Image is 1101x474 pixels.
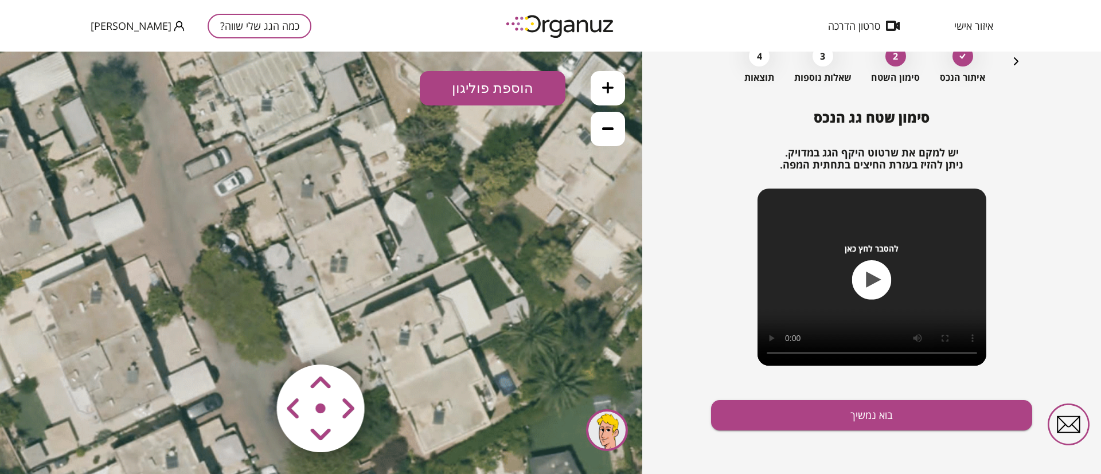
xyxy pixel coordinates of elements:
[828,20,880,32] span: סרטון הדרכה
[871,72,920,83] span: סימון השטח
[940,72,985,83] span: איתור הנכס
[498,10,624,42] img: logo
[420,19,565,54] button: הוספת פוליגון
[811,20,917,32] button: סרטון הדרכה
[794,72,852,83] span: שאלות נוספות
[253,289,390,426] img: vector-smart-object-copy.png
[711,147,1032,171] h2: יש למקם את שרטוט היקף הגג במדויק. ניתן להזיז בעזרת החיצים בתחתית המפה.
[711,400,1032,430] button: בוא נמשיך
[208,14,311,38] button: כמה הגג שלי שווה?
[937,20,1010,32] button: איזור אישי
[954,20,993,32] span: איזור אישי
[814,108,930,127] span: סימון שטח גג הנכס
[845,244,899,253] span: להסבר לחץ כאן
[885,46,906,66] div: 2
[749,46,770,66] div: 4
[744,72,774,83] span: תוצאות
[813,46,833,66] div: 3
[91,19,185,33] button: [PERSON_NAME]
[91,20,171,32] span: [PERSON_NAME]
